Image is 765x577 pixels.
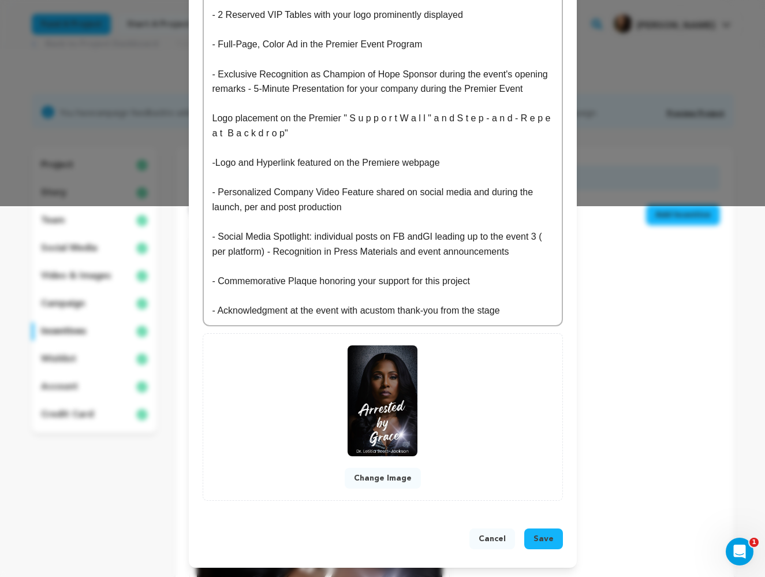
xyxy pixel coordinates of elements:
p: - Commemorative Plaque honoring your support for this project [212,274,553,289]
p: - Social Media Spotlight: individual posts on FB andGI leading up to the event 3 ( per platform) ... [212,229,553,259]
button: Cancel [469,528,515,549]
span: 1 [749,538,759,547]
p: - Exclusive Recognition as Champion of Hope Sponsor during the event's opening remarks - 5-Minute... [212,67,553,96]
p: - Acknowledgment at the event with acustom thank-you from the stage [212,303,553,318]
p: Logo placement on the Premier " S u p p o r t W a l l " a n d S t e p - a n d - R e p e a t B a c... [212,111,553,140]
iframe: Intercom live chat [726,538,753,565]
p: - Full-Page, Color Ad in the Premier Event Program [212,37,553,52]
p: - Personalized Company Video Feature shared on social media and during the launch, per and post p... [212,185,553,214]
p: -Logo and Hyperlink featured on the Premiere webpage [212,155,553,170]
button: Save [524,528,563,549]
button: Change Image [345,468,421,489]
p: - 2 Reserved VIP Tables with your logo prominently displayed [212,8,553,23]
span: Save [533,533,554,545]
